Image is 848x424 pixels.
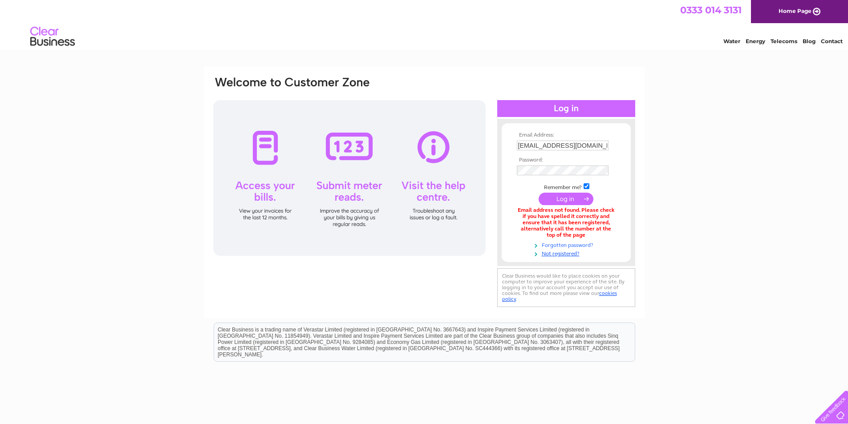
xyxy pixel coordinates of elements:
td: Remember me? [515,182,618,191]
div: Email address not found. Please check if you have spelled it correctly and ensure that it has bee... [517,207,616,238]
th: Password: [515,157,618,163]
th: Email Address: [515,132,618,138]
a: Energy [746,38,765,44]
a: Contact [821,38,843,44]
div: Clear Business would like to place cookies on your computer to improve your experience of the sit... [497,268,635,307]
a: Not registered? [517,249,618,257]
a: Water [723,38,740,44]
img: logo.png [30,23,75,50]
div: Clear Business is a trading name of Verastar Limited (registered in [GEOGRAPHIC_DATA] No. 3667643... [214,5,635,43]
a: Forgotten password? [517,240,618,249]
a: cookies policy [502,290,617,302]
a: 0333 014 3131 [680,4,742,16]
a: Telecoms [771,38,797,44]
input: Submit [539,193,593,205]
a: Blog [803,38,816,44]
